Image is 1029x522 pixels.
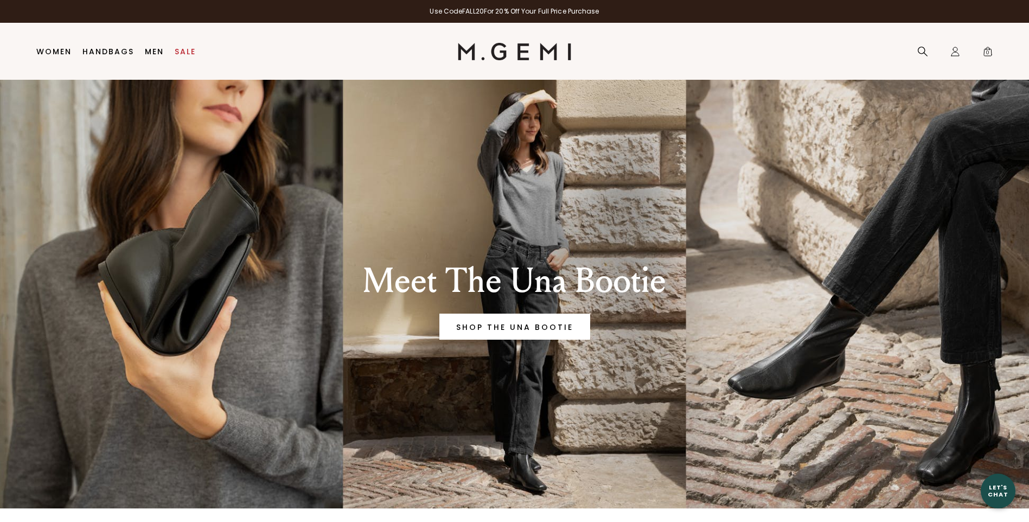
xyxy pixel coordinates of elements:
span: 0 [982,48,993,59]
a: Sale [175,47,196,56]
a: Women [36,47,72,56]
a: Handbags [82,47,134,56]
a: Banner primary button [439,314,590,340]
div: Let's Chat [981,484,1015,498]
strong: FALL20 [462,7,484,16]
div: Meet The Una Bootie [327,262,703,301]
a: Men [145,47,164,56]
img: M.Gemi [458,43,571,60]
